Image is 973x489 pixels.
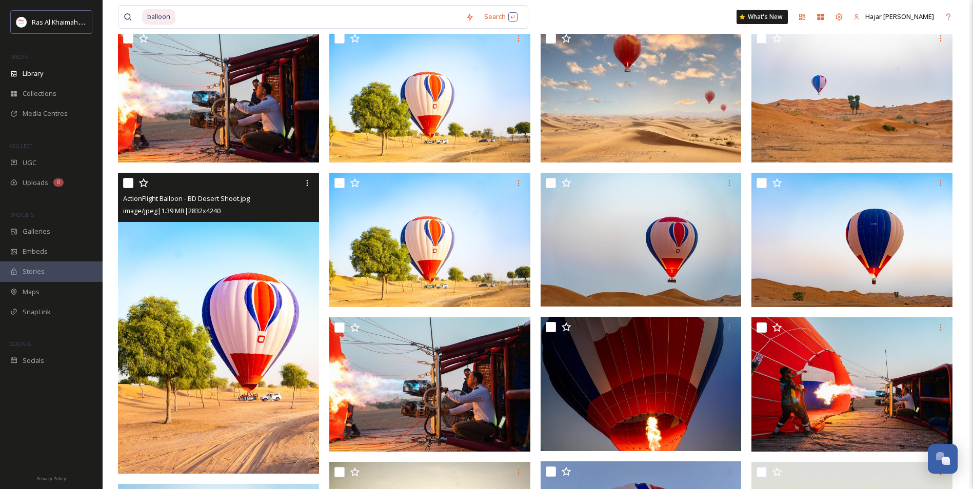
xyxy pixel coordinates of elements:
span: Hajar [PERSON_NAME] [865,12,934,21]
a: Hajar [PERSON_NAME] [848,7,939,27]
div: Search [479,7,523,27]
span: Collections [23,89,56,98]
img: ActionFlight Balloon - BD Desert Shoot.jpg [751,173,952,307]
img: ActionFlight Balloon - BD Desert Shoot.jpg [751,28,952,162]
a: Privacy Policy [36,472,66,484]
img: ActionFlight Balloon - BD Desert Shoot.jpg [541,317,742,451]
span: Socials [23,356,44,365]
span: WIDGETS [10,211,34,218]
span: COLLECT [10,142,32,150]
span: SnapLink [23,307,51,317]
span: Ras Al Khaimah Tourism Development Authority [32,17,177,27]
div: 8 [53,178,64,187]
img: ActionFlight Balloon - BD Desert Shoot.jpg [118,173,319,474]
img: ActionFlight Balloon - BD Desert Shoot.jpg [329,317,530,452]
img: Logo_RAKTDA_RGB-01.png [16,17,27,27]
span: Stories [23,267,45,276]
button: Open Chat [928,444,958,474]
span: SOCIALS [10,340,31,348]
span: Media Centres [23,109,68,118]
img: ActionFlight Balloon - BD Desert Shoot (2).jpg [118,28,319,162]
span: Privacy Policy [36,475,66,482]
span: image/jpeg | 1.39 MB | 2832 x 4240 [123,206,221,215]
img: ActionFlight Balloon - BD Desert Shoot.jpg [329,173,530,307]
span: Galleries [23,227,50,236]
span: MEDIA [10,53,28,60]
span: ActionFlight Balloon - BD Desert Shoot.jpg [123,194,250,203]
img: ActionFlight Balloon - BD Desert Shoot (1).jpg [329,28,530,162]
span: Library [23,69,43,78]
img: ActionFlight Balloon - BD Desert Shoot.jpg [541,172,742,307]
span: Uploads [23,178,48,188]
span: balloon [142,9,175,24]
span: UGC [23,158,36,168]
span: Embeds [23,247,48,256]
a: What's New [737,10,788,24]
span: Maps [23,287,39,297]
img: Hot Air Balloon.jpg [541,28,742,162]
img: ActionFlight Balloon - BD Desert Shoot.jpg [751,317,952,452]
